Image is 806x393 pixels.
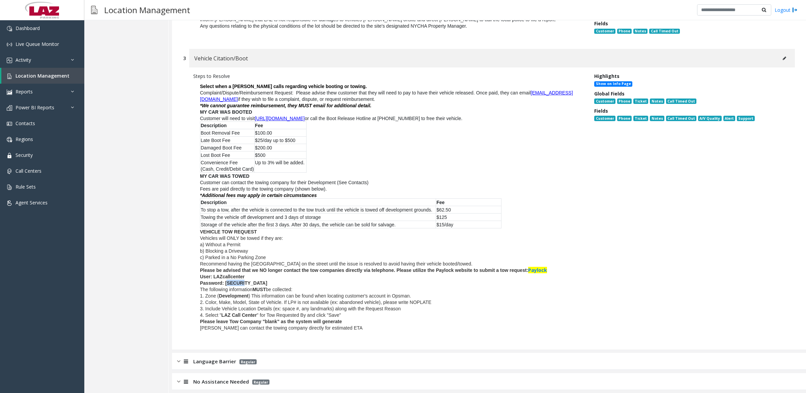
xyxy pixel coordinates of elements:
b: MUST [253,287,266,292]
img: 'icon' [7,74,12,79]
span: $200.00 [255,145,272,150]
span: Contacts [16,120,35,127]
span: Vehicle Citation/Boot [194,54,248,63]
span: $62.50 [436,207,451,213]
span: Rule Sets [16,184,36,190]
span: *We cannot guarantee reimbursement, they MUST email for additional detail. [200,103,372,108]
span: Customer will need to visit [200,116,255,121]
img: 'icon' [7,89,12,95]
span: 3. Include Vehicle Location Details (ex: space #, any landmarks) along with the Request Reason [200,306,401,311]
span: Fees are paid di [200,186,235,192]
span: Show on Info Page [594,81,632,87]
img: 'icon' [7,105,12,111]
b: Development [219,293,249,299]
span: Select when a [PERSON_NAME] calls regarding vehicle booting or towing. [200,84,367,89]
span: Customer [594,116,615,121]
span: Fee [255,123,263,128]
span: Dashboard [16,25,40,31]
img: 'icon' [7,121,12,127]
span: A/V Quality [698,116,721,121]
span: c) Parked in a No Parking Zone [200,255,266,260]
span: Customer [594,99,615,104]
span: ectly to the towing company (shown below). [235,186,327,192]
span: $100.00 [255,130,272,136]
a: Paylock [528,267,547,273]
span: $500 [255,152,265,158]
span: Regular [252,380,269,385]
span: Fields [594,108,608,114]
a: Location Management [1,68,84,84]
a: [URL][DOMAIN_NAME] [255,115,305,121]
span: Ticket [633,99,648,104]
span: Customer [594,29,615,34]
span: Storage of the vehicle after the first 3 days. After 30 days, the vehicle can be sold for salvage. [201,222,396,227]
span: Description [201,123,227,128]
img: 'icon' [7,137,12,142]
img: 'icon' [7,26,12,31]
span: 1. Zone ( ) This information can be found when locating customer's account in Opsman. [200,293,411,299]
img: closed [177,358,180,365]
img: closed [177,378,180,386]
img: 'icon' [7,153,12,158]
span: $15/day [436,222,453,227]
span: *Additional fees may apply in certain circumstances [200,193,317,198]
span: Damaged Boot Fee [201,145,241,150]
span: Towing the vehicle off development and 3 days of storage [201,215,321,220]
span: Notes [633,29,647,34]
span: 4. Select " " for Tow Requested By and click "Save" [200,312,341,318]
span: Alert [723,116,735,121]
span: Call Timed Out [666,116,696,121]
u: [URL][DOMAIN_NAME] [255,116,305,121]
span: Fee [436,200,444,205]
span: MY CAR WAS TOWED [200,173,250,179]
span: Lost Boot Fee [201,152,230,158]
span: Highlights [594,73,620,79]
span: No Assistance Needed [193,378,249,386]
span: Activity [16,57,31,63]
img: 'icon' [7,169,12,174]
span: Boot Removal Fee [201,130,240,136]
span: Language Barrier [193,358,236,365]
span: Support [737,116,755,121]
span: Phone [617,116,632,121]
span: Convenience Fee [201,160,238,165]
span: Call Timed Out [649,29,680,34]
span: r [234,186,235,192]
img: 'icon' [7,58,12,63]
img: pageIcon [91,2,97,18]
span: Recommend having the [GEOGRAPHIC_DATA] on the street until the issue is resolved to avoid having ... [200,261,472,266]
b: Description [201,200,227,205]
span: Vehicles will ONLY be towed if they are: [200,235,283,241]
span: (Cash, Credit/Debit Card) [201,166,254,172]
span: User: LAZcallcenter [200,274,244,279]
span: b) Blocking a Driveway [200,248,248,254]
a: Logout [775,6,798,13]
span: Global Fields [594,90,625,97]
span: Please be advised that we NO longer contact the tow companies directly via telephone. Please util... [200,268,528,273]
span: or call the Boot Release Hotline at [PHONE_NUMBER] to free their vehicle. [305,116,462,121]
span: 2. Color, Make, Model, State of Vehicle. If LP# is not available (ex: abandoned vehicle), please ... [200,300,431,305]
span: Regular [239,359,257,364]
span: Live Queue Monitor [16,41,59,47]
span: To stop a tow, after the vehicle is connected to the tow truck until the vehicle is towed off dev... [201,207,432,213]
span: Customer can contact the towing company for their Development (See Contacts) [200,180,369,185]
div: Steps to Resolve [193,73,584,80]
div: 3 [183,55,186,62]
span: a) Without a Permit [200,242,240,247]
span: Notes [650,99,664,104]
img: 'icon' [7,200,12,206]
span: Late Boot Fee [201,138,230,143]
span: The following information be collected: [200,287,292,292]
span: Password: [SECURITY_DATA] [200,280,267,286]
span: Location Management [16,73,69,79]
span: Up to 3% will be added. [255,160,305,165]
span: Complaint/Dispute/Reimbursement Request: Please advise thew customer that they will need to pay t... [200,90,531,95]
span: Call Timed Out [666,99,696,104]
span: Notes [650,116,664,121]
span: Power BI Reports [16,104,54,111]
span: VEHICLE TOW REQUEST [200,229,257,234]
h3: Location Management [101,2,194,18]
span: [PERSON_NAME] can contact the towing company directly for estimated ETA [200,325,363,331]
span: if they wish to file a complaint, dispute, or request reimbursement. [238,96,375,102]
